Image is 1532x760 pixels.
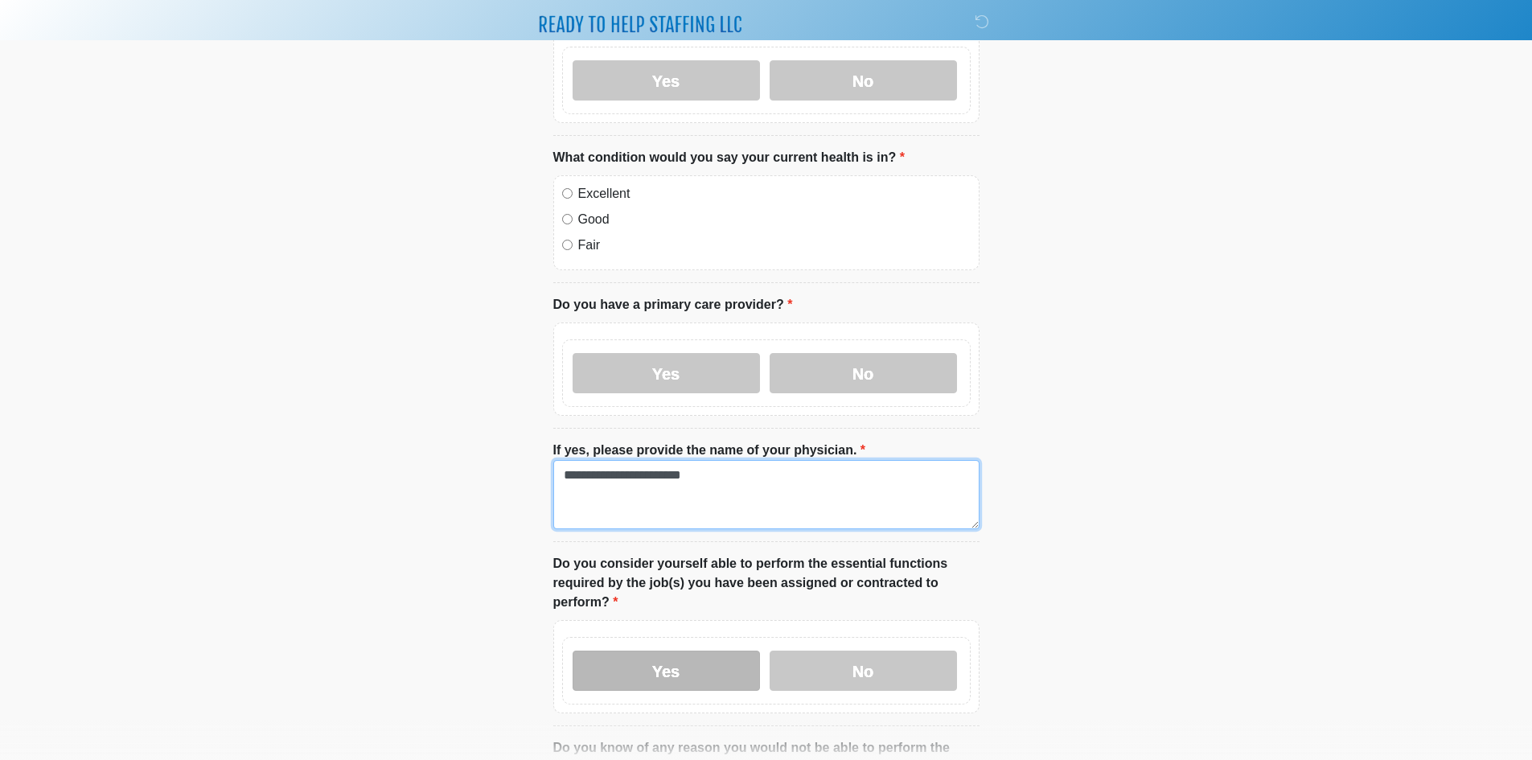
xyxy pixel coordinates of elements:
label: What condition would you say your current health is in? [553,148,905,167]
label: Excellent [578,184,971,203]
label: Do you have a primary care provider? [553,295,793,314]
label: Yes [573,353,760,393]
img: Ready To Help Staffing Logo [537,12,743,34]
input: Excellent [562,188,573,199]
input: Fair [562,240,573,250]
label: No [770,651,957,691]
label: Do you consider yourself able to perform the essential functions required by the job(s) you have ... [553,554,980,612]
label: No [770,60,957,101]
label: No [770,353,957,393]
label: Fair [578,236,971,255]
label: Yes [573,651,760,691]
input: Good [562,214,573,224]
label: Yes [573,60,760,101]
label: If yes, please provide the name of your physician. [553,441,866,460]
label: Good [578,210,971,229]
